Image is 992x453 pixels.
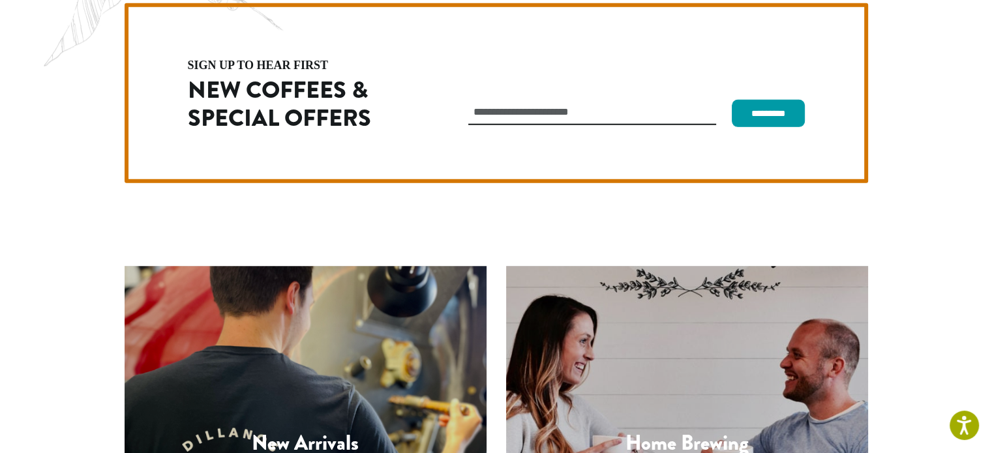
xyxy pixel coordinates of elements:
h2: New Coffees & Special Offers [188,76,412,132]
h4: sign up to hear first [188,59,412,71]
